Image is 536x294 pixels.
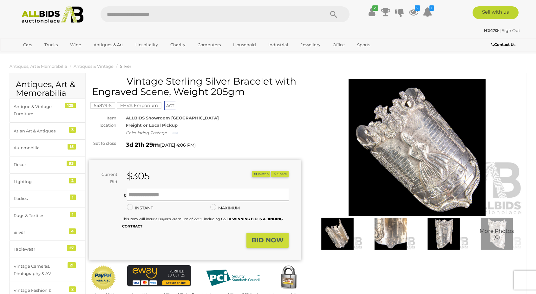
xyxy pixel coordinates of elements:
a: Automobilia 15 [10,139,85,156]
div: Current Bid [89,171,122,186]
button: BID NOW [246,233,289,248]
a: Tablewear 27 [10,241,85,258]
strong: 3d 21h 29m [126,141,159,148]
span: ACT [164,101,176,110]
a: Sports [353,40,374,50]
div: Item location [84,114,121,129]
mark: EHVA Emporium [117,102,161,109]
span: | [500,28,501,33]
a: Vintage Cameras, Photography & AV 21 [10,258,85,282]
div: 1 [70,195,76,200]
h1: Vintage Sterling Silver Bracelet with Engraved Scene, Weight 205gm [92,76,300,97]
a: Contact Us [491,41,517,48]
img: small-loading.gif [173,131,178,135]
div: Asian Art & Antiques [14,127,66,135]
a: Antique & Vintage Furniture 129 [10,98,85,123]
div: 93 [67,161,76,166]
i: 2 [415,5,420,11]
div: 21 [68,262,76,268]
i: ✔ [372,5,378,11]
div: 15 [68,144,76,150]
label: MAXIMUM [210,204,240,212]
a: ✔ [367,6,376,18]
a: More Photos(6) [472,218,522,250]
a: Computers [193,40,225,50]
img: PCI DSS compliant [201,265,265,291]
a: Trucks [40,40,62,50]
div: 3 [69,127,76,133]
img: Secured by Rapid SSL [276,265,301,291]
div: Tablewear [14,246,66,253]
mark: 54879-5 [90,102,115,109]
img: Vintage Sterling Silver Bracelet with Engraved Scene, Weight 205gm [366,218,416,250]
div: Lighting [14,178,66,185]
a: 54879-5 [90,103,115,108]
span: Antiques & Vintage [74,64,114,69]
a: Decor 93 [10,156,85,173]
a: Silver 4 [10,224,85,241]
div: Antique & Vintage Furniture [14,103,66,118]
img: Vintage Sterling Silver Bracelet with Engraved Scene, Weight 205gm [419,218,469,250]
div: 2 [69,286,76,292]
div: 4 [69,228,76,234]
img: Allbids.com.au [18,6,87,24]
button: Search [318,6,350,22]
span: [DATE] 4:06 PM [160,142,194,148]
a: Lighting 2 [10,173,85,190]
a: EHVA Emporium [117,103,161,108]
button: Watch [252,171,270,177]
strong: ALLBIDS Showroom [GEOGRAPHIC_DATA] [126,115,219,120]
img: Vintage Sterling Silver Bracelet with Engraved Scene, Weight 205gm [312,218,363,250]
div: 27 [67,245,76,251]
a: Cars [19,40,36,50]
a: Sell with us [473,6,519,19]
a: Household [229,40,260,50]
div: Rugs & Textiles [14,212,66,219]
a: Wine [66,40,85,50]
span: ( ) [159,143,196,148]
a: Sign Out [502,28,520,33]
a: Charity [166,40,189,50]
strong: Freight or Local Pickup [126,123,178,128]
img: Official PayPal Seal [90,265,116,291]
a: 2 [409,6,418,18]
a: Hospitality [131,40,162,50]
a: Jewellery [297,40,324,50]
div: Automobilia [14,144,66,151]
strong: BID NOW [252,236,284,244]
a: Rugs & Textiles 1 [10,207,85,224]
span: More Photos (6) [480,228,514,240]
div: 1 [70,212,76,217]
div: Set to close [84,140,121,147]
img: Vintage Sterling Silver Bracelet with Engraved Scene, Weight 205gm [472,218,522,250]
a: 1 [423,6,432,18]
a: Industrial [264,40,292,50]
div: Silver [14,229,66,236]
a: Asian Art & Antiques 3 [10,123,85,139]
i: 1 [429,5,434,11]
strong: $305 [127,170,150,182]
h2: Antiques, Art & Memorabilia [16,80,79,98]
a: Antiques & Art [89,40,127,50]
div: Decor [14,161,66,168]
a: Silver [120,64,131,69]
a: H247 [484,28,500,33]
i: Calculating Postage [126,130,167,135]
div: Radios [14,195,66,202]
img: eWAY Payment Gateway [127,265,191,286]
a: Office [329,40,349,50]
small: This Item will incur a Buyer's Premium of 22.5% including GST. [122,217,283,228]
a: [GEOGRAPHIC_DATA] [19,50,72,61]
div: Vintage Cameras, Photography & AV [14,263,66,278]
div: 2 [69,178,76,183]
a: Antiques, Art & Memorabilia [10,64,67,69]
div: 129 [65,103,76,108]
b: Contact Us [491,42,515,47]
li: Watch this item [252,171,270,177]
a: Radios 1 [10,190,85,207]
button: Share [271,171,289,177]
img: Vintage Sterling Silver Bracelet with Engraved Scene, Weight 205gm [311,79,523,216]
